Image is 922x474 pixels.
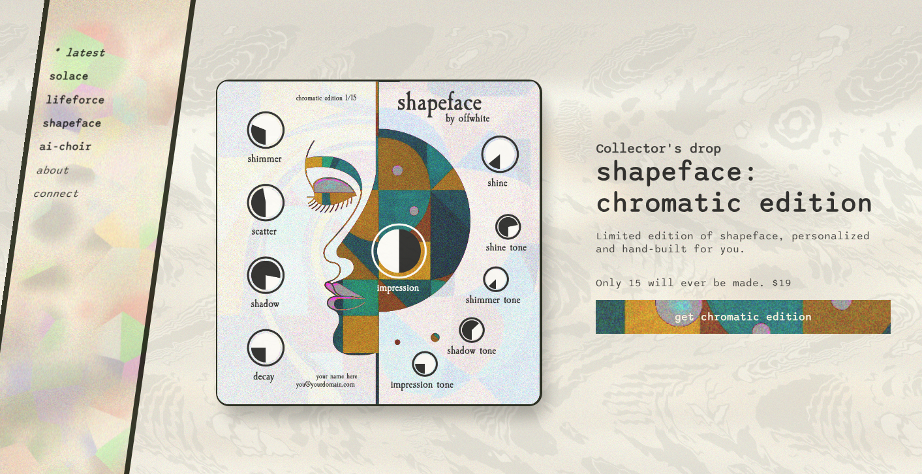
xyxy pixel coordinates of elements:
p: Limited edition of shapeface, personalized and hand-built for you. [596,230,891,256]
button: about [35,164,70,177]
p: Only 15 will ever be made. $19 [596,276,791,289]
img: shapeface collectors [216,80,542,406]
h3: Collector's drop [596,141,721,156]
button: * latest [52,46,106,59]
a: get chromatic edition [596,300,891,334]
button: connect [32,187,80,200]
button: lifeforce [45,93,106,106]
button: solace [48,70,89,83]
button: ai-choir [38,140,93,153]
button: shapeface [42,117,102,130]
h2: shapeface: chromatic edition [596,156,891,219]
